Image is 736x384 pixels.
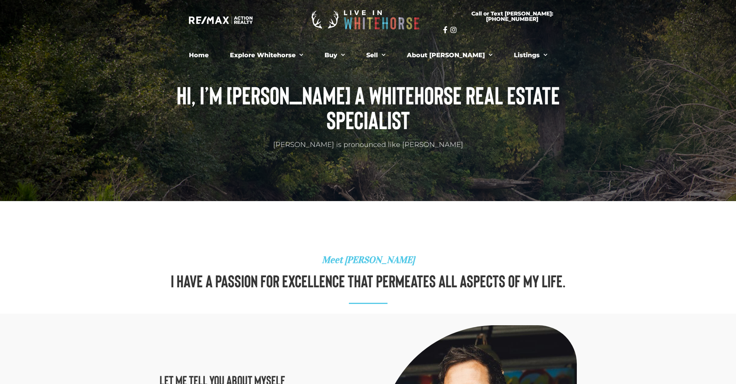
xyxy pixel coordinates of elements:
a: Call or Text [PERSON_NAME]: [PHONE_NUMBER] [443,6,581,26]
a: Listings [508,48,553,63]
a: Sell [360,48,391,63]
a: Home [183,48,214,63]
h4: Meet [PERSON_NAME] [152,255,585,265]
span: [PERSON_NAME] is pronounced like [PERSON_NAME] [273,140,463,149]
span: Call or Text [PERSON_NAME]: [PHONE_NUMBER] [452,11,572,22]
a: Buy [319,48,351,63]
h2: I have a passion for excellence that permeates all aspects of my life. [152,272,585,289]
a: Explore Whitehorse [224,48,309,63]
nav: Menu [156,48,581,63]
a: About [PERSON_NAME] [401,48,498,63]
h1: Hi, I’m [PERSON_NAME] a Whitehorse Real Estate Specialist [152,82,585,132]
